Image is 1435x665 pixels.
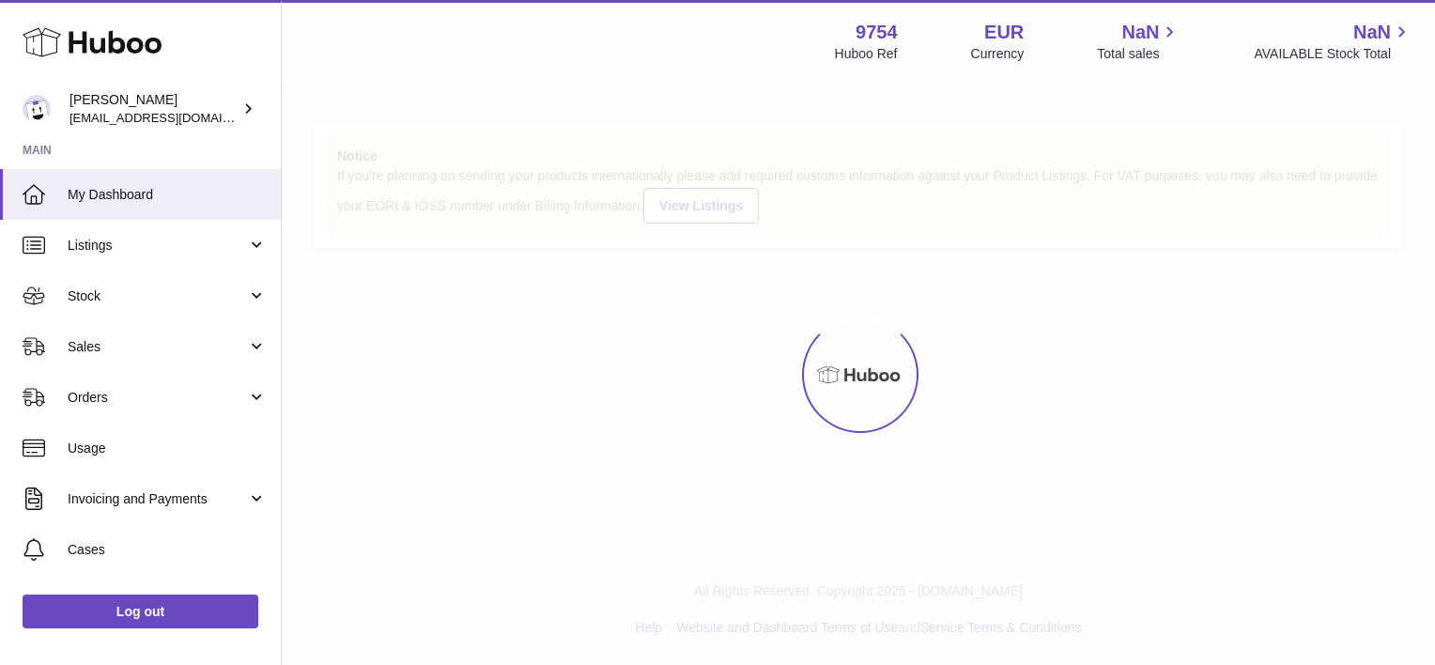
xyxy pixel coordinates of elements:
[68,541,267,559] span: Cases
[68,440,267,457] span: Usage
[984,20,1024,45] strong: EUR
[68,237,247,255] span: Listings
[1254,20,1412,63] a: NaN AVAILABLE Stock Total
[69,110,276,125] span: [EMAIL_ADDRESS][DOMAIN_NAME]
[1097,45,1180,63] span: Total sales
[23,595,258,628] a: Log out
[1121,20,1159,45] span: NaN
[69,91,239,127] div: [PERSON_NAME]
[856,20,898,45] strong: 9754
[23,95,51,123] img: internalAdmin-9754@internal.huboo.com
[68,338,247,356] span: Sales
[835,45,898,63] div: Huboo Ref
[68,186,267,204] span: My Dashboard
[1097,20,1180,63] a: NaN Total sales
[1254,45,1412,63] span: AVAILABLE Stock Total
[68,287,247,305] span: Stock
[68,490,247,508] span: Invoicing and Payments
[971,45,1025,63] div: Currency
[1353,20,1391,45] span: NaN
[68,389,247,407] span: Orders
